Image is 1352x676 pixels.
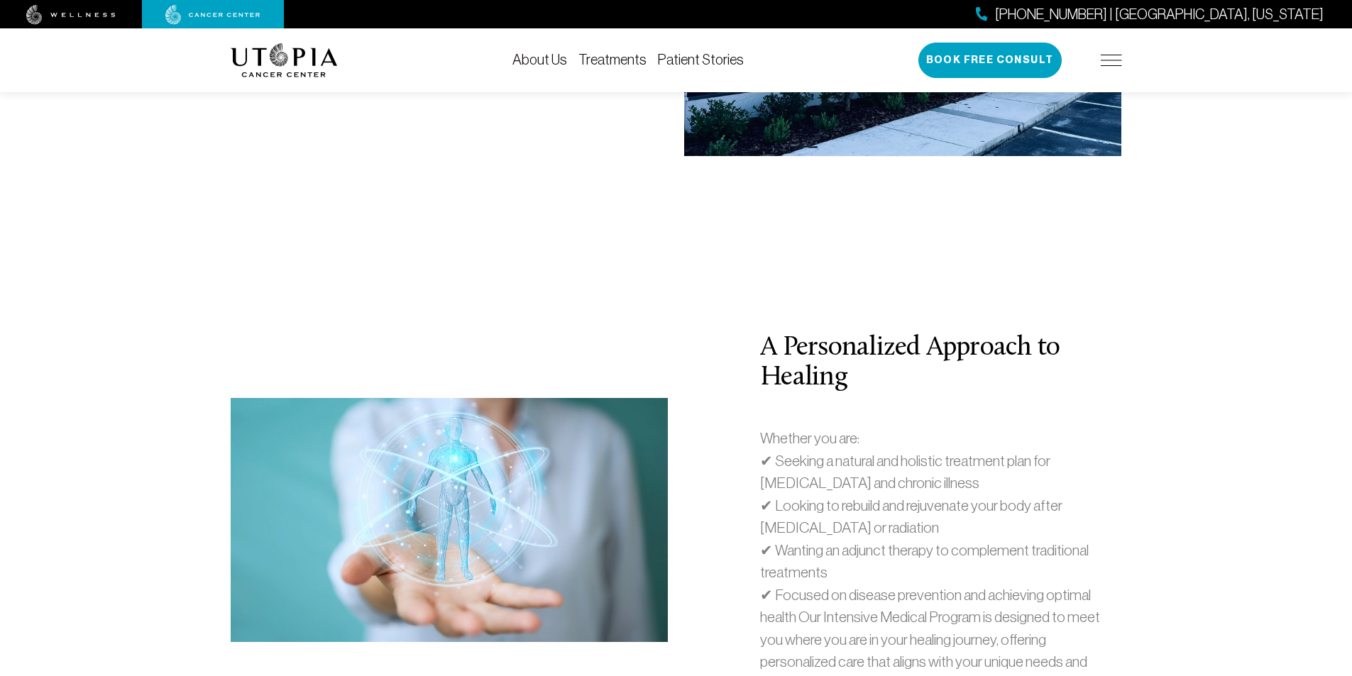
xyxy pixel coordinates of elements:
a: About Us [512,52,567,67]
img: logo [231,43,338,77]
h2: A Personalized Approach to Healing [760,333,1121,393]
img: A Personalized Approach to Healing [231,398,668,642]
a: Patient Stories [658,52,744,67]
a: Treatments [578,52,647,67]
img: icon-hamburger [1101,55,1122,66]
img: cancer center [165,5,260,25]
span: [PHONE_NUMBER] | [GEOGRAPHIC_DATA], [US_STATE] [995,4,1324,25]
a: [PHONE_NUMBER] | [GEOGRAPHIC_DATA], [US_STATE] [976,4,1324,25]
button: Book Free Consult [918,43,1062,78]
img: wellness [26,5,116,25]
